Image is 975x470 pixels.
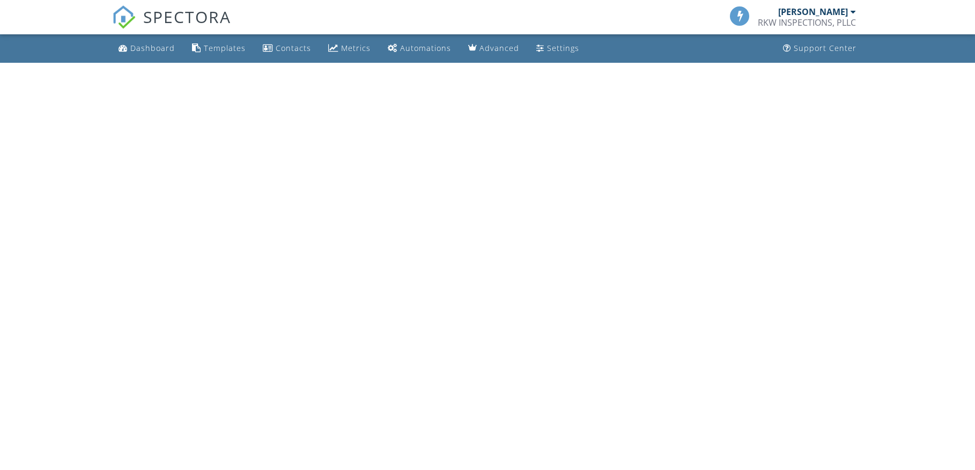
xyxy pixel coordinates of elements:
[400,43,451,53] div: Automations
[758,17,856,28] div: RKW INSPECTIONS, PLLC
[464,39,523,58] a: Advanced
[779,39,861,58] a: Support Center
[114,39,179,58] a: Dashboard
[479,43,519,53] div: Advanced
[188,39,250,58] a: Templates
[778,6,848,17] div: [PERSON_NAME]
[258,39,315,58] a: Contacts
[341,43,371,53] div: Metrics
[547,43,579,53] div: Settings
[143,5,231,28] span: SPECTORA
[130,43,175,53] div: Dashboard
[324,39,375,58] a: Metrics
[383,39,455,58] a: Automations (Basic)
[532,39,583,58] a: Settings
[794,43,856,53] div: Support Center
[112,5,136,29] img: The Best Home Inspection Software - Spectora
[112,14,231,37] a: SPECTORA
[276,43,311,53] div: Contacts
[204,43,246,53] div: Templates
